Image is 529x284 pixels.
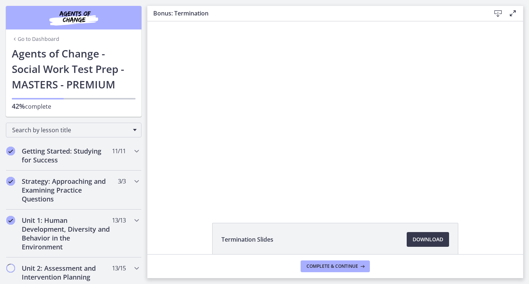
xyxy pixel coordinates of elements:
[12,102,136,111] p: complete
[29,9,118,27] img: Agents of Change
[22,177,112,203] h2: Strategy: Approaching and Examining Practice Questions
[22,264,112,281] h2: Unit 2: Assessment and Intervention Planning
[6,177,15,186] i: Completed
[12,46,136,92] h1: Agents of Change - Social Work Test Prep - MASTERS - PREMIUM
[112,216,126,225] span: 13 / 13
[147,21,523,206] iframe: Video Lesson
[6,216,15,225] i: Completed
[12,35,59,43] a: Go to Dashboard
[12,102,25,111] span: 42%
[301,260,370,272] button: Complete & continue
[6,123,141,137] div: Search by lesson title
[221,235,273,244] span: Termination Slides
[413,235,443,244] span: Download
[6,147,15,155] i: Completed
[112,264,126,273] span: 13 / 15
[118,177,126,186] span: 3 / 3
[407,232,449,247] a: Download
[306,263,358,269] span: Complete & continue
[22,147,112,164] h2: Getting Started: Studying for Success
[112,147,126,155] span: 11 / 11
[22,216,112,251] h2: Unit 1: Human Development, Diversity and Behavior in the Environment
[12,126,129,134] span: Search by lesson title
[153,9,479,18] h3: Bonus: Termination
